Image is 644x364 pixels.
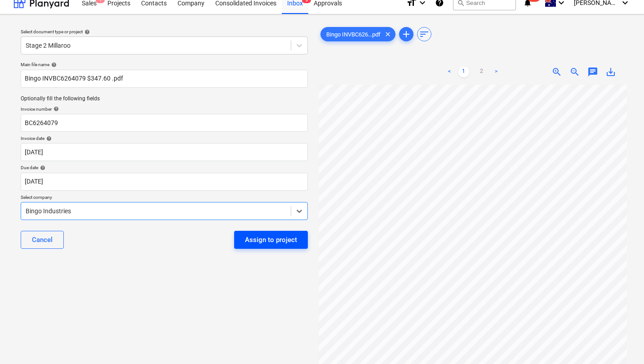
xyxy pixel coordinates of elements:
[382,29,393,40] span: clear
[234,231,308,249] button: Assign to project
[605,67,616,77] span: save_alt
[21,70,308,88] input: Main file name
[44,136,52,141] span: help
[21,114,308,132] input: Invoice number
[21,29,308,35] div: Select document type or project
[551,67,562,77] span: zoom_in
[245,234,297,246] div: Assign to project
[21,231,64,249] button: Cancel
[587,67,598,77] span: chat
[21,95,308,103] p: Optionally fill the following fields
[21,194,308,202] p: Select company
[419,29,430,40] span: sort
[49,62,57,67] span: help
[83,29,90,35] span: help
[569,67,580,77] span: zoom_out
[476,67,487,77] a: Page 2
[321,31,386,38] span: Bingo INVBC626...pdf
[401,29,412,40] span: add
[21,135,308,141] div: Invoice date
[491,67,502,77] a: Next page
[444,67,455,77] a: Previous page
[21,106,308,112] div: Invoice number
[320,27,395,41] div: Bingo INVBC626...pdf
[32,234,53,246] div: Cancel
[21,143,308,161] input: Invoice date not specified
[458,67,469,77] a: Page 1 is your current page
[21,62,308,67] div: Main file name
[52,106,59,112] span: help
[21,165,308,171] div: Due date
[599,321,644,364] iframe: Chat Widget
[38,165,45,171] span: help
[21,173,308,191] input: Due date not specified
